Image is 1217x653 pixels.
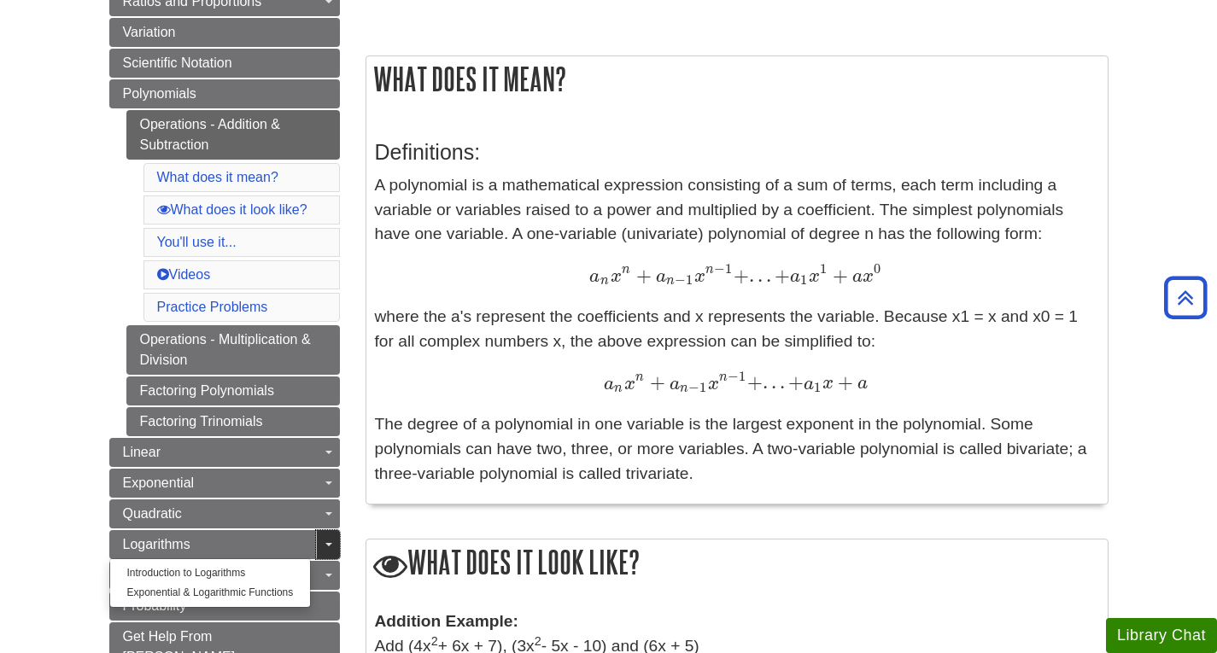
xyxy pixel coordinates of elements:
a: Videos [157,267,211,282]
span: + [632,264,652,287]
h2: What does it look like? [366,539,1108,588]
span: n [635,370,644,384]
a: Factoring Trinomials [126,407,340,436]
span: 1 [800,271,807,288]
span: a [670,375,680,394]
span: 1 [699,379,706,395]
span: + [734,264,749,287]
span: x [708,375,719,394]
span: a [853,374,868,393]
a: What does it mean? [157,170,278,184]
span: 0 [874,260,881,277]
span: 1 [814,379,821,395]
span: Exponential [123,475,195,490]
span: x [694,267,705,286]
span: n [622,263,630,277]
span: − [688,379,699,395]
span: n [614,382,623,395]
span: − [714,260,725,277]
a: Exponential & Logarithmic Functions [110,583,311,603]
span: 1 [739,368,746,384]
span: a [656,267,666,286]
p: A polynomial is a mathematical expression consisting of a sum of terms, each term including a var... [375,173,1099,487]
a: Operations - Addition & Subtraction [126,110,340,160]
span: + [747,370,763,394]
a: Linear [109,438,340,467]
span: . [776,370,785,394]
span: Probability [123,598,187,613]
a: Variation [109,18,340,47]
a: Quadratic [109,499,340,528]
span: n [705,263,714,277]
span: . [763,264,771,287]
a: Introduction to Logarithms [110,563,311,583]
span: x [809,267,820,286]
span: x [624,375,635,394]
span: a [589,267,600,286]
span: + [834,370,853,394]
h2: What does it mean? [366,56,1108,102]
span: Linear [123,445,161,459]
h3: Definitions: [375,140,1099,165]
a: Exponential [109,469,340,498]
span: Scientific Notation [123,55,232,70]
a: Polynomials [109,79,340,108]
span: x [611,267,622,286]
span: + [771,264,790,287]
sup: 2 [431,634,438,648]
span: a [604,375,614,394]
span: x [863,267,874,286]
span: + [785,370,804,394]
a: Operations - Multiplication & Division [126,325,340,375]
span: n [719,370,728,384]
a: Scientific Notation [109,49,340,78]
span: n [666,274,675,288]
a: Factoring Polynomials [126,376,340,405]
span: . [763,370,768,394]
strong: Addition Example: [375,612,518,630]
span: 1 [725,260,732,277]
a: You'll use it... [157,235,237,249]
span: x [822,374,834,393]
span: . [754,264,763,287]
span: + [828,264,848,287]
span: n [600,274,609,288]
span: 1 [686,271,693,288]
span: Quadratic [123,506,182,521]
a: What does it look like? [157,202,307,217]
span: 1 [820,260,827,277]
span: . [749,264,754,287]
a: Logarithms [109,530,340,559]
span: Polynomials [123,86,196,101]
button: Library Chat [1106,618,1217,653]
a: Back to Top [1158,286,1213,309]
span: Variation [123,25,176,39]
span: − [728,368,739,384]
span: a [848,267,863,286]
span: . [768,370,776,394]
sup: 2 [535,634,541,648]
a: Practice Problems [157,300,268,314]
span: − [675,271,686,288]
span: + [646,370,665,394]
span: Logarithms [123,537,190,551]
span: a [790,267,800,286]
span: a [804,375,814,394]
span: n [680,382,688,395]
